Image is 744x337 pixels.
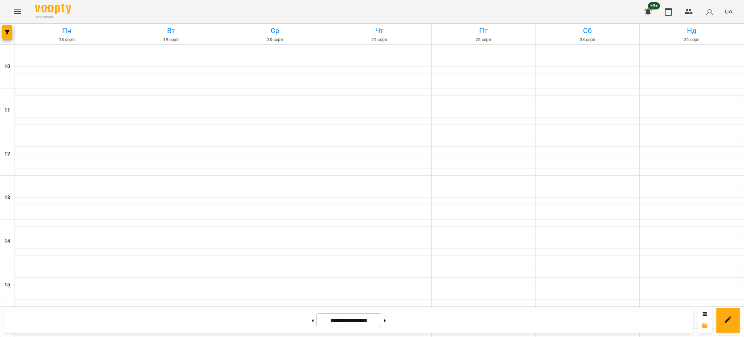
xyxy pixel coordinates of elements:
[4,106,10,114] h6: 11
[641,36,743,43] h6: 24 серп
[537,25,639,36] h6: Сб
[16,25,118,36] h6: Пн
[433,36,534,43] h6: 22 серп
[4,281,10,289] h6: 15
[16,36,118,43] h6: 18 серп
[4,237,10,245] h6: 14
[35,4,71,14] img: Voopty Logo
[328,25,430,36] h6: Чт
[224,36,326,43] h6: 20 серп
[433,25,534,36] h6: Пт
[641,25,743,36] h6: Нд
[4,194,10,202] h6: 13
[725,8,732,15] span: UA
[704,7,715,17] img: avatar_s.png
[120,25,222,36] h6: Вт
[648,2,660,9] span: 99+
[537,36,639,43] h6: 23 серп
[4,150,10,158] h6: 12
[328,36,430,43] h6: 21 серп
[722,5,735,18] button: UA
[9,3,26,20] button: Menu
[120,36,222,43] h6: 19 серп
[4,63,10,71] h6: 10
[35,15,71,20] span: For Business
[224,25,326,36] h6: Ср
